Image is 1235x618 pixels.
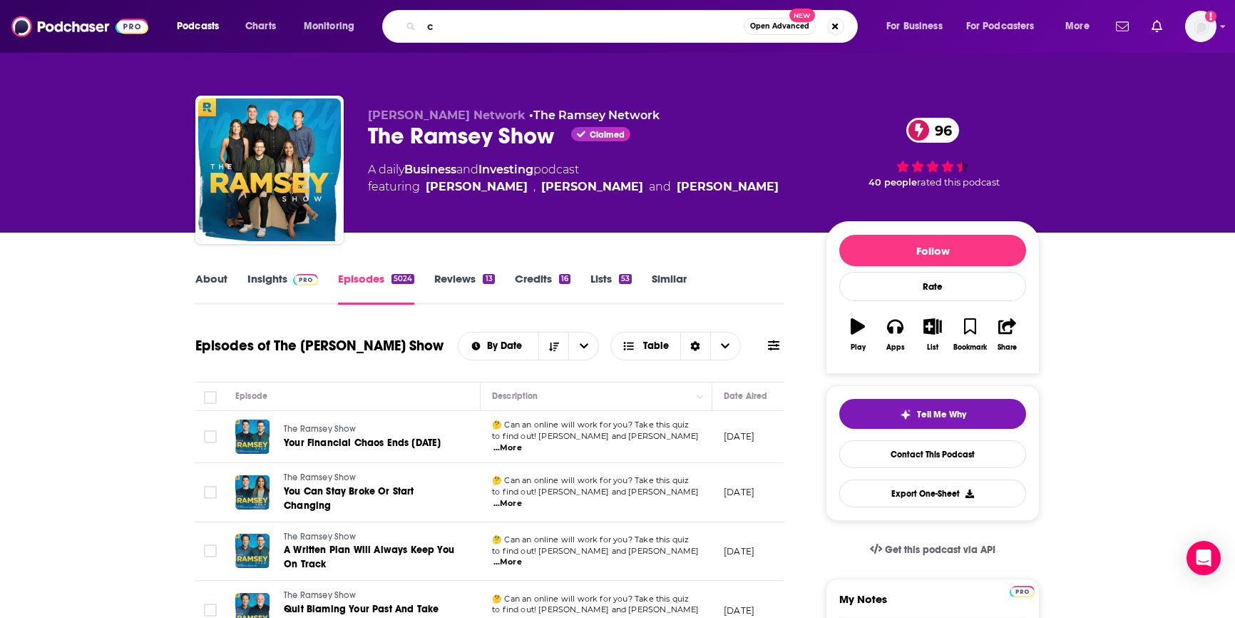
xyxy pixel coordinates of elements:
[652,272,687,305] a: Similar
[368,161,779,196] div: A daily podcast
[914,309,951,360] button: List
[236,15,285,38] a: Charts
[421,15,744,38] input: Search podcasts, credits, & more...
[724,387,767,405] div: Date Aired
[1010,584,1035,597] a: Pro website
[284,589,455,602] a: The Ramsey Show
[492,594,689,604] span: 🤔 ⁠⁠Can an online will work for you? Take this quiz
[1185,11,1216,42] img: User Profile
[826,108,1040,197] div: 96 40 peoplerated this podcast
[458,341,539,351] button: open menu
[492,546,700,556] span: to find out!⁠⁠⁠ [PERSON_NAME] and [PERSON_NAME]
[458,332,600,360] h2: Choose List sort
[492,431,700,441] span: to find out!⁠⁠⁠ [PERSON_NAME] and [PERSON_NAME]
[839,399,1026,429] button: tell me why sparkleTell Me Why
[456,163,478,176] span: and
[245,16,276,36] span: Charts
[724,604,754,617] p: [DATE]
[839,480,1026,507] button: Export One-Sheet
[886,16,943,36] span: For Business
[886,343,905,352] div: Apps
[492,535,689,544] span: 🤔 ⁠⁠⁠Can an online will work for you? Take this quiz
[284,423,453,436] a: The Ramsey Show
[167,15,237,38] button: open menu
[284,436,453,450] a: Your Financial Chaos Ends [DATE]
[724,545,754,557] p: [DATE]
[559,274,570,284] div: 16
[1110,14,1134,39] a: Show notifications dropdown
[1185,11,1216,42] button: Show profile menu
[284,424,357,434] span: The Ramsey Show
[859,532,1007,567] a: Get this podcast via API
[677,178,779,196] a: Dave Ramsey
[391,274,414,284] div: 5024
[493,498,522,510] span: ...More
[538,333,568,360] button: Sort Direction
[966,16,1035,36] span: For Podcasters
[1146,14,1168,39] a: Show notifications dropdown
[750,23,809,30] span: Open Advanced
[917,177,1000,188] span: rated this podcast
[247,272,318,305] a: InsightsPodchaser Pro
[493,442,522,454] span: ...More
[568,333,598,360] button: open menu
[590,131,625,138] span: Claimed
[204,486,217,499] span: Toggle select row
[1010,586,1035,597] img: Podchaser Pro
[989,309,1026,360] button: Share
[744,18,816,35] button: Open AdvancedNew
[396,10,871,43] div: Search podcasts, credits, & more...
[426,178,528,196] a: Dr. John Delony
[198,98,341,241] img: The Ramsey Show
[368,108,526,122] span: [PERSON_NAME] Network
[951,309,988,360] button: Bookmark
[590,272,632,305] a: Lists53
[492,387,538,405] div: Description
[1205,11,1216,22] svg: Add a profile image
[1055,15,1107,38] button: open menu
[284,472,357,482] span: The Ramsey Show
[643,341,669,351] span: Table
[998,343,1017,352] div: Share
[338,272,414,305] a: Episodes5024
[900,409,911,420] img: tell me why sparkle
[304,16,354,36] span: Monitoring
[284,543,455,572] a: A Written Plan Will Always Keep You On Track
[1185,11,1216,42] span: Logged in as BenLaurro
[11,13,148,40] img: Podchaser - Follow, Share and Rate Podcasts
[529,108,660,122] span: •
[483,274,494,284] div: 13
[610,332,741,360] button: Choose View
[493,557,522,568] span: ...More
[839,309,876,360] button: Play
[724,486,754,498] p: [DATE]
[1065,16,1090,36] span: More
[876,309,913,360] button: Apps
[957,15,1055,38] button: open menu
[921,118,959,143] span: 96
[492,604,700,614] span: to find out!⁠⁠ [PERSON_NAME] and [PERSON_NAME]
[204,430,217,443] span: Toggle select row
[195,272,227,305] a: About
[284,485,414,512] span: You Can Stay Broke Or Start Changing
[692,388,709,405] button: Column Actions
[619,274,632,284] div: 53
[177,16,219,36] span: Podcasts
[368,178,779,196] span: featuring
[195,337,444,355] h1: Episodes of The [PERSON_NAME] Show
[492,420,689,430] span: 🤔 ⁠⁠⁠Can an online will work for you? Take this quiz
[839,272,1026,301] div: Rate
[839,440,1026,468] a: Contact This Podcast
[284,437,441,449] span: Your Financial Chaos Ends [DATE]
[649,178,671,196] span: and
[927,343,938,352] div: List
[885,544,995,556] span: Get this podcast via API
[876,15,960,38] button: open menu
[953,343,987,352] div: Bookmark
[294,15,373,38] button: open menu
[789,9,815,22] span: New
[284,531,455,544] a: The Ramsey Show
[906,118,959,143] a: 96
